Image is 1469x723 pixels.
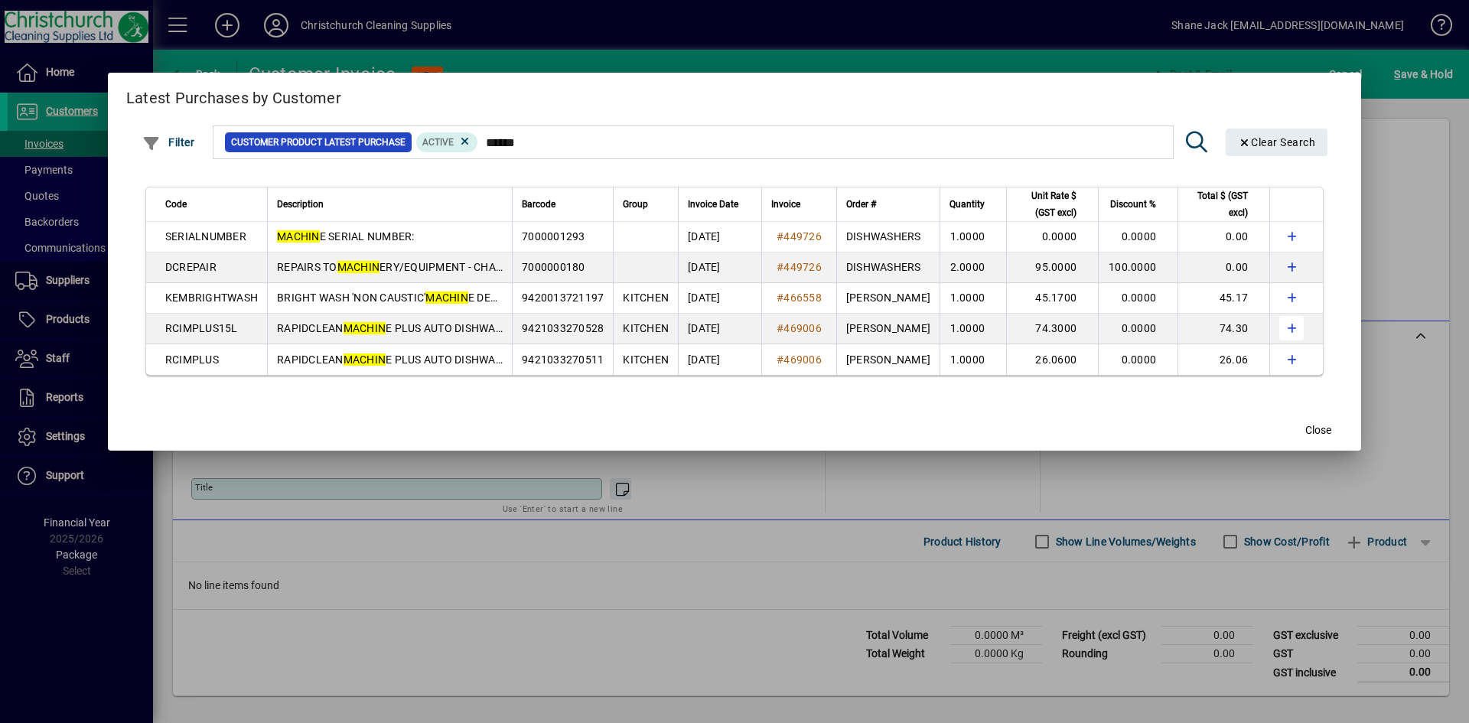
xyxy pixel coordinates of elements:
[771,259,827,275] a: #449726
[623,353,669,366] span: KITCHEN
[771,228,827,245] a: #449726
[1177,283,1269,314] td: 45.17
[783,230,822,243] span: 449726
[165,261,217,273] span: DCREPAIR
[940,283,1006,314] td: 1.0000
[1098,252,1177,283] td: 100.0000
[678,222,761,252] td: [DATE]
[688,196,752,213] div: Invoice Date
[1006,252,1098,283] td: 95.0000
[165,230,246,243] span: SERIALNUMBER
[138,129,199,156] button: Filter
[623,322,669,334] span: KITCHEN
[777,291,783,304] span: #
[108,73,1361,117] h2: Latest Purchases by Customer
[231,135,406,150] span: Customer Product Latest Purchase
[1098,222,1177,252] td: 0.0000
[783,353,822,366] span: 469006
[783,291,822,304] span: 466558
[836,314,940,344] td: [PERSON_NAME]
[1110,196,1156,213] span: Discount %
[1098,283,1177,314] td: 0.0000
[422,137,454,148] span: Active
[1238,136,1316,148] span: Clear Search
[678,344,761,375] td: [DATE]
[344,322,386,334] em: MACHIN
[165,196,187,213] span: Code
[940,314,1006,344] td: 1.0000
[1016,187,1090,221] div: Unit Rate $ (GST excl)
[1006,222,1098,252] td: 0.0000
[277,196,503,213] div: Description
[940,252,1006,283] td: 2.0000
[277,196,324,213] span: Description
[277,353,721,366] span: RAPIDCLEAN E PLUS AUTO DISHWASH LIQUID 5L 'NETT PRICE' [DG-C8] (MPI C31)
[165,353,219,366] span: RCIMPLUS
[777,353,783,366] span: #
[623,196,669,213] div: Group
[688,196,738,213] span: Invoice Date
[1177,252,1269,283] td: 0.00
[165,196,258,213] div: Code
[836,222,940,252] td: DISHWASHERS
[344,353,386,366] em: MACHIN
[949,196,985,213] span: Quantity
[1305,422,1331,438] span: Close
[771,196,827,213] div: Invoice
[678,314,761,344] td: [DATE]
[522,196,604,213] div: Barcode
[1177,344,1269,375] td: 26.06
[623,196,648,213] span: Group
[846,196,876,213] span: Order #
[940,344,1006,375] td: 1.0000
[1108,196,1170,213] div: Discount %
[1187,187,1248,221] span: Total $ (GST excl)
[522,230,585,243] span: 7000001293
[165,291,258,304] span: KEMBRIGHTWASH
[522,322,604,334] span: 9421033270528
[1177,222,1269,252] td: 0.00
[416,132,477,152] mat-chip: Product Activation Status: Active
[1006,314,1098,344] td: 74.3000
[277,322,728,334] span: RAPIDCLEAN E PLUS AUTO DISHWASH LIQUID 15L 'NETT PRICE' [DG-C8] (MPI C31)
[1016,187,1077,221] span: Unit Rate $ (GST excl)
[836,283,940,314] td: [PERSON_NAME]
[771,196,800,213] span: Invoice
[846,196,930,213] div: Order #
[771,289,827,306] a: #466558
[783,322,822,334] span: 469006
[1098,314,1177,344] td: 0.0000
[522,353,604,366] span: 9421033270511
[277,230,415,243] span: E SERIAL NUMBER:
[337,261,380,273] em: MACHIN
[678,283,761,314] td: [DATE]
[777,261,783,273] span: #
[425,291,468,304] em: MACHIN
[522,261,585,273] span: 7000000180
[678,252,761,283] td: [DATE]
[165,322,238,334] span: RCIMPLUS15L
[277,291,606,304] span: BRIGHT WASH 'NON CAUSTIC' E DETERGENT 5L (MPI C31)
[777,322,783,334] span: #
[522,291,604,304] span: 9420013721197
[1187,187,1262,221] div: Total $ (GST excl)
[1177,314,1269,344] td: 74.30
[277,230,320,243] em: MACHIN
[771,320,827,337] a: #469006
[949,196,998,213] div: Quantity
[771,351,827,368] a: #469006
[836,252,940,283] td: DISHWASHERS
[277,261,579,273] span: REPAIRS TO ERY/EQUIPMENT - CHARGED PER HOUR
[142,136,195,148] span: Filter
[836,344,940,375] td: [PERSON_NAME]
[522,196,555,213] span: Barcode
[1226,129,1328,156] button: Clear
[623,291,669,304] span: KITCHEN
[1294,417,1343,445] button: Close
[1098,344,1177,375] td: 0.0000
[1006,283,1098,314] td: 45.1700
[777,230,783,243] span: #
[940,222,1006,252] td: 1.0000
[783,261,822,273] span: 449726
[1006,344,1098,375] td: 26.0600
